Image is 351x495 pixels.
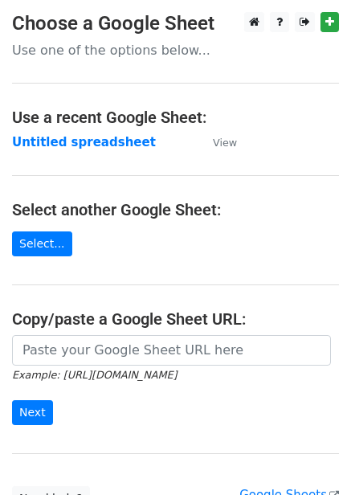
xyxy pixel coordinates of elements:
input: Paste your Google Sheet URL here [12,335,331,366]
h4: Use a recent Google Sheet: [12,108,339,127]
a: View [197,135,237,149]
small: View [213,137,237,149]
a: Untitled spreadsheet [12,135,156,149]
small: Example: [URL][DOMAIN_NAME] [12,369,177,381]
input: Next [12,400,53,425]
p: Use one of the options below... [12,42,339,59]
h4: Copy/paste a Google Sheet URL: [12,309,339,329]
h4: Select another Google Sheet: [12,200,339,219]
a: Select... [12,231,72,256]
h3: Choose a Google Sheet [12,12,339,35]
